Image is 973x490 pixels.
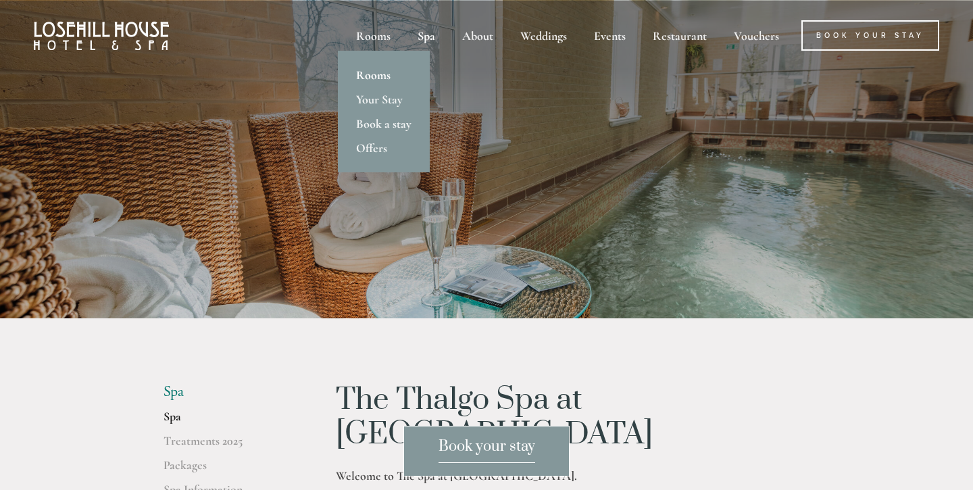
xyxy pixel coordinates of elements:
[582,20,638,51] div: Events
[439,437,535,463] span: Book your stay
[338,136,430,160] a: Offers
[801,20,939,51] a: Book Your Stay
[508,20,579,51] div: Weddings
[338,112,430,136] a: Book a stay
[403,426,570,476] a: Book your stay
[34,22,169,50] img: Losehill House
[641,20,719,51] div: Restaurant
[336,383,809,451] h1: The Thalgo Spa at [GEOGRAPHIC_DATA]
[722,20,791,51] a: Vouchers
[338,87,430,112] a: Your Stay
[344,20,403,51] div: Rooms
[164,409,293,433] a: Spa
[338,63,430,87] a: Rooms
[405,20,447,51] div: Spa
[164,383,293,401] li: Spa
[450,20,505,51] div: About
